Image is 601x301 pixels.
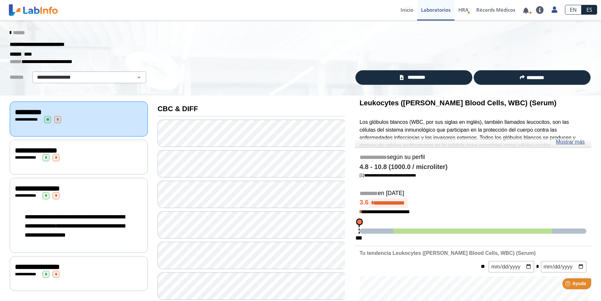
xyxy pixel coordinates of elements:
input: mm/dd/yyyy [541,261,586,272]
h4: 3.6 [360,198,586,208]
b: Tu tendencia Leukocytes ([PERSON_NAME] Blood Cells, WBC) (Serum) [360,250,536,256]
h4: 4.8 - 10.8 (1000.0 / microliter) [360,163,586,171]
h5: según su perfil [360,154,586,161]
b: CBC & DIFF [158,105,198,113]
input: mm/dd/yyyy [489,261,534,272]
a: [1] [360,173,416,177]
h5: en [DATE] [360,190,586,197]
a: EN [565,5,582,15]
a: Mostrar más [556,138,585,146]
p: Los glóbulos blancos (WBC, por sus siglas en inglés), también llamados leucocitos, son las célula... [360,118,586,196]
span: HRA [458,7,468,13]
a: ES [582,5,597,15]
b: Leukocytes ([PERSON_NAME] Blood Cells, WBC) (Serum) [360,99,556,107]
iframe: Help widget launcher [543,276,594,294]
